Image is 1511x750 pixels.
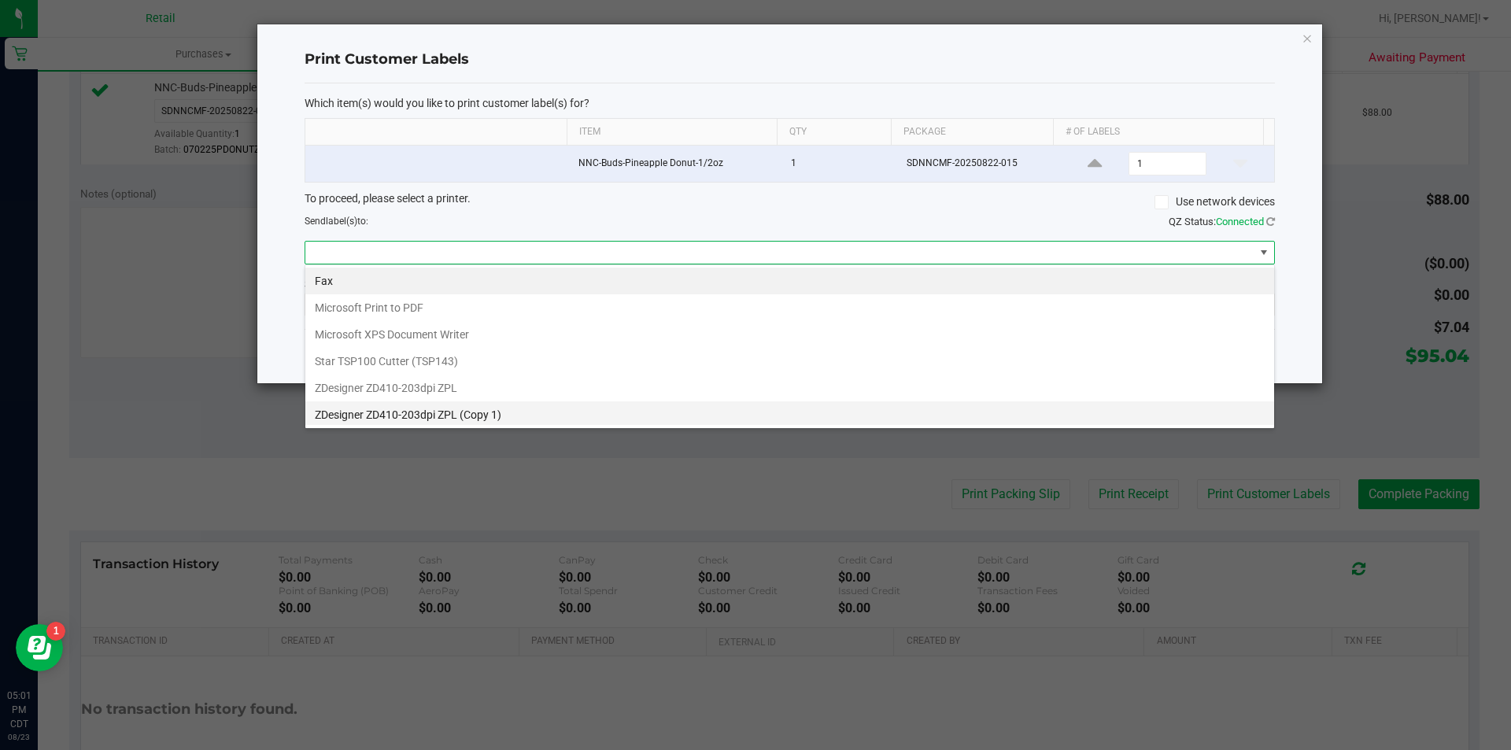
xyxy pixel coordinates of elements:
[305,96,1275,110] p: Which item(s) would you like to print customer label(s) for?
[305,50,1275,70] h4: Print Customer Labels
[46,622,65,641] iframe: Resource center unread badge
[305,348,1274,375] li: Star TSP100 Cutter (TSP143)
[305,294,1274,321] li: Microsoft Print to PDF
[781,146,897,182] td: 1
[305,268,1274,294] li: Fax
[897,146,1062,182] td: SDNNCMF-20250822-015
[305,401,1274,428] li: ZDesigner ZD410-203dpi ZPL (Copy 1)
[16,624,63,671] iframe: Resource center
[305,321,1274,348] li: Microsoft XPS Document Writer
[891,119,1053,146] th: Package
[1053,119,1263,146] th: # of labels
[1169,216,1275,227] span: QZ Status:
[1216,216,1264,227] span: Connected
[1154,194,1275,210] label: Use network devices
[305,375,1274,401] li: ZDesigner ZD410-203dpi ZPL
[569,146,781,182] td: NNC-Buds-Pineapple Donut-1/2oz
[293,190,1287,214] div: To proceed, please select a printer.
[326,216,357,227] span: label(s)
[305,216,368,227] span: Send to:
[567,119,777,146] th: Item
[777,119,891,146] th: Qty
[293,276,1287,293] div: Select a label template.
